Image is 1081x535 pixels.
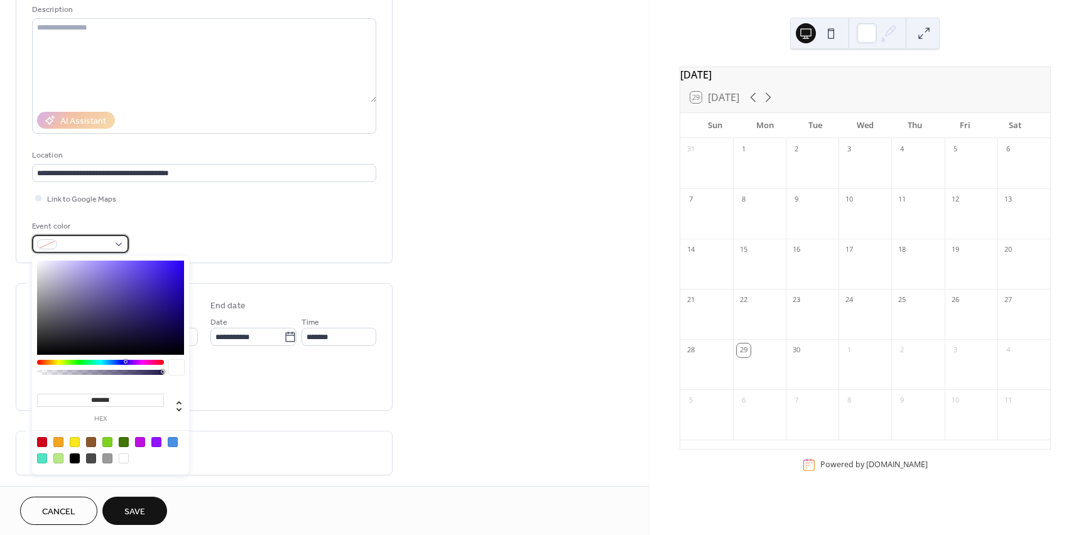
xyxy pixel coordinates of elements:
div: 18 [895,243,909,257]
div: 9 [790,193,803,207]
div: End date [210,300,246,313]
span: Date [210,316,227,329]
div: Wed [840,113,890,138]
div: 3 [948,343,962,357]
div: 23 [790,293,803,307]
div: 7 [790,394,803,408]
div: #9B9B9B [102,453,112,463]
div: 4 [895,143,909,156]
div: 2 [790,143,803,156]
div: 20 [1001,243,1015,257]
div: #4A4A4A [86,453,96,463]
div: #7ED321 [102,437,112,447]
div: 3 [842,143,856,156]
div: 14 [684,243,698,257]
div: #8B572A [86,437,96,447]
div: 11 [895,193,909,207]
span: Time [301,316,319,329]
div: 5 [684,394,698,408]
div: Tue [790,113,840,138]
div: Location [32,149,374,162]
div: #50E3C2 [37,453,47,463]
div: #9013FE [151,437,161,447]
label: hex [37,416,164,423]
div: 29 [737,343,751,357]
div: 5 [948,143,962,156]
div: 17 [842,243,856,257]
div: 22 [737,293,751,307]
div: #F5A623 [53,437,63,447]
div: Thu [890,113,940,138]
div: #000000 [70,453,80,463]
div: #BD10E0 [135,437,145,447]
div: 27 [1001,293,1015,307]
div: Powered by [820,459,928,470]
div: Mon [740,113,790,138]
div: 6 [1001,143,1015,156]
div: 9 [895,394,909,408]
span: Link to Google Maps [47,193,116,206]
div: 8 [842,394,856,408]
div: 7 [684,193,698,207]
div: #D0021B [37,437,47,447]
div: 31 [684,143,698,156]
div: 24 [842,293,856,307]
div: #4A90E2 [168,437,178,447]
div: 21 [684,293,698,307]
div: 10 [948,394,962,408]
div: 4 [1001,343,1015,357]
div: Event color [32,220,126,233]
div: 2 [895,343,909,357]
div: Fri [940,113,991,138]
div: 19 [948,243,962,257]
div: 1 [842,343,856,357]
div: 13 [1001,193,1015,207]
div: 6 [737,394,751,408]
div: 16 [790,243,803,257]
span: Save [124,505,145,519]
div: 10 [842,193,856,207]
div: #F8E71C [70,437,80,447]
div: 8 [737,193,751,207]
a: [DOMAIN_NAME] [866,459,928,470]
div: Sun [690,113,741,138]
button: Save [102,497,167,525]
button: Cancel [20,497,97,525]
div: 11 [1001,394,1015,408]
div: #B8E986 [53,453,63,463]
div: [DATE] [680,67,1050,82]
div: 28 [684,343,698,357]
div: 26 [948,293,962,307]
div: Description [32,3,374,16]
span: Cancel [42,505,75,519]
div: 12 [948,193,962,207]
div: #417505 [119,437,129,447]
div: 30 [790,343,803,357]
div: #FFFFFF [119,453,129,463]
div: Sat [990,113,1040,138]
div: 25 [895,293,909,307]
div: 1 [737,143,751,156]
div: 15 [737,243,751,257]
